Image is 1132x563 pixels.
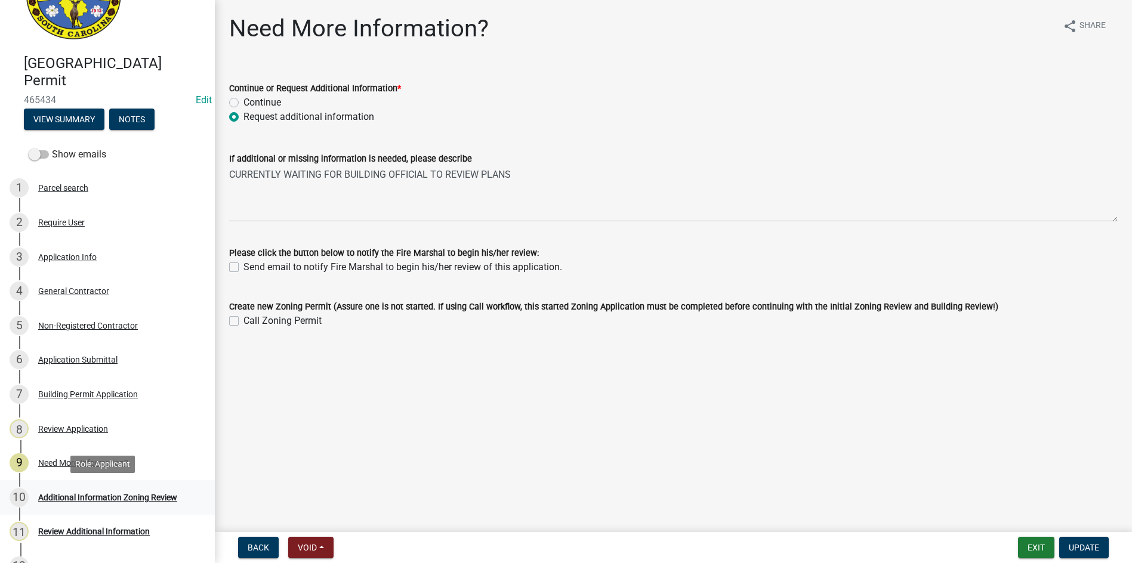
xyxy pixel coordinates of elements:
button: Update [1059,537,1109,558]
div: 9 [10,453,29,472]
div: 1 [10,178,29,197]
div: 4 [10,281,29,301]
div: 8 [10,419,29,438]
wm-modal-confirm: Edit Application Number [196,94,212,106]
div: 7 [10,385,29,404]
span: Void [298,543,317,552]
wm-modal-confirm: Notes [109,115,155,125]
div: 6 [10,350,29,369]
span: 465434 [24,94,191,106]
div: Review Application [38,425,108,433]
h4: [GEOGRAPHIC_DATA] Permit [24,55,205,89]
button: shareShare [1053,14,1115,38]
label: Continue [243,95,281,110]
i: share [1063,19,1077,33]
div: 5 [10,316,29,335]
label: Continue or Request Additional Information [229,85,401,93]
button: Back [238,537,279,558]
label: Send email to notify Fire Marshal to begin his/her review of this application. [243,260,562,274]
span: Back [248,543,269,552]
div: Additional Information Zoning Review [38,493,177,502]
button: Exit [1018,537,1054,558]
div: Application Submittal [38,355,118,364]
div: 11 [10,522,29,541]
div: General Contractor [38,287,109,295]
div: Role: Applicant [70,456,135,473]
div: Building Permit Application [38,390,138,398]
a: Edit [196,94,212,106]
div: Parcel search [38,184,88,192]
wm-modal-confirm: Summary [24,115,104,125]
div: 3 [10,248,29,267]
label: Show emails [29,147,106,162]
div: Review Additional Information [38,527,150,536]
div: 2 [10,213,29,232]
label: Please click the button below to notify the Fire Marshal to begin his/her review: [229,249,539,258]
div: Non-Registered Contractor [38,321,138,330]
button: View Summary [24,109,104,130]
div: Need More Information? [38,459,128,467]
div: Require User [38,218,85,227]
label: Request additional information [243,110,374,124]
label: Call Zoning Permit [243,314,322,328]
span: Update [1069,543,1099,552]
h1: Need More Information? [229,14,489,43]
div: 10 [10,488,29,507]
button: Notes [109,109,155,130]
label: If additional or missing information is needed, please describe [229,155,472,163]
label: Create new Zoning Permit (Assure one is not started. If using Call workflow, this started Zoning ... [229,303,998,311]
div: Application Info [38,253,97,261]
button: Void [288,537,334,558]
span: Share [1079,19,1106,33]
